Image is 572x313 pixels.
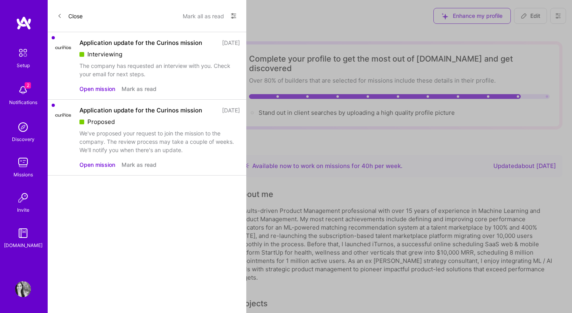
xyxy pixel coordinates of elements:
[79,118,240,126] div: Proposed
[79,62,240,78] div: The company has requested an interview with you. Check your email for next steps.
[122,160,157,169] button: Mark as read
[79,129,240,154] div: We've proposed your request to join the mission to the company. The review process may take a cou...
[15,155,31,170] img: teamwork
[54,46,73,51] img: Company Logo
[15,190,31,206] img: Invite
[14,170,33,179] div: Missions
[15,281,31,297] img: User Avatar
[54,113,73,118] img: Company Logo
[79,160,115,169] button: Open mission
[57,10,83,22] button: Close
[79,39,202,47] div: Application update for the Curinos mission
[222,39,240,47] div: [DATE]
[79,85,115,93] button: Open mission
[17,206,29,214] div: Invite
[183,10,224,22] button: Mark all as read
[12,135,35,143] div: Discovery
[13,281,33,297] a: User Avatar
[222,106,240,114] div: [DATE]
[17,61,30,70] div: Setup
[79,50,240,58] div: Interviewing
[16,16,32,30] img: logo
[122,85,157,93] button: Mark as read
[79,106,202,114] div: Application update for the Curinos mission
[15,44,31,61] img: setup
[15,225,31,241] img: guide book
[15,119,31,135] img: discovery
[4,241,43,249] div: [DOMAIN_NAME]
